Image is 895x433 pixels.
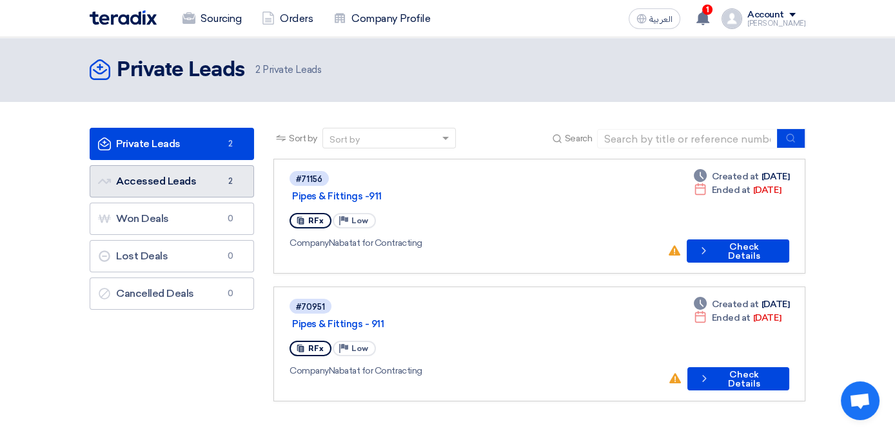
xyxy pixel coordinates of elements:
div: [DATE] [694,170,789,183]
span: Ended at [712,311,751,325]
a: Lost Deals0 [90,240,254,272]
span: 0 [222,250,238,263]
a: Company Profile [323,5,440,33]
span: Low [351,216,368,225]
h2: Private Leads [117,57,245,83]
span: Low [351,344,368,353]
span: 0 [222,287,238,300]
button: Check Details [687,239,789,263]
span: 2 [222,137,238,150]
img: profile_test.png [722,8,742,29]
span: Company [290,365,329,376]
span: العربية [649,15,673,24]
a: Accessed Leads2 [90,165,254,197]
span: 2 [222,175,238,188]
span: Created at [712,297,759,311]
div: [PERSON_NAME] [747,20,805,27]
div: Sort by [329,133,360,146]
a: Sourcing [172,5,251,33]
img: Teradix logo [90,10,157,25]
span: RFx [308,344,324,353]
a: Won Deals0 [90,203,254,235]
span: Search [565,132,592,145]
button: Check Details [687,367,789,390]
span: Company [290,237,329,248]
div: #71156 [296,175,322,183]
div: #70951 [296,303,325,311]
div: [DATE] [694,183,781,197]
span: Ended at [712,183,751,197]
span: 0 [222,212,238,225]
a: Orders [251,5,323,33]
div: Nabatat for Contracting [290,364,658,378]
a: Pipes & Fittings - 911 [292,318,615,330]
button: العربية [629,8,680,29]
div: Account [747,10,784,21]
input: Search by title or reference number [597,129,778,148]
div: [DATE] [694,297,789,311]
a: Pipes & Fittings -911 [292,190,615,202]
span: RFx [308,216,324,225]
span: Created at [712,170,759,183]
a: Open chat [841,381,880,420]
span: Sort by [289,132,317,145]
a: Private Leads2 [90,128,254,160]
a: Cancelled Deals0 [90,277,254,310]
span: 2 [255,64,261,76]
span: Private Leads [255,63,321,77]
span: 1 [702,5,713,15]
div: Nabatat for Contracting [290,236,657,250]
div: [DATE] [694,311,781,325]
